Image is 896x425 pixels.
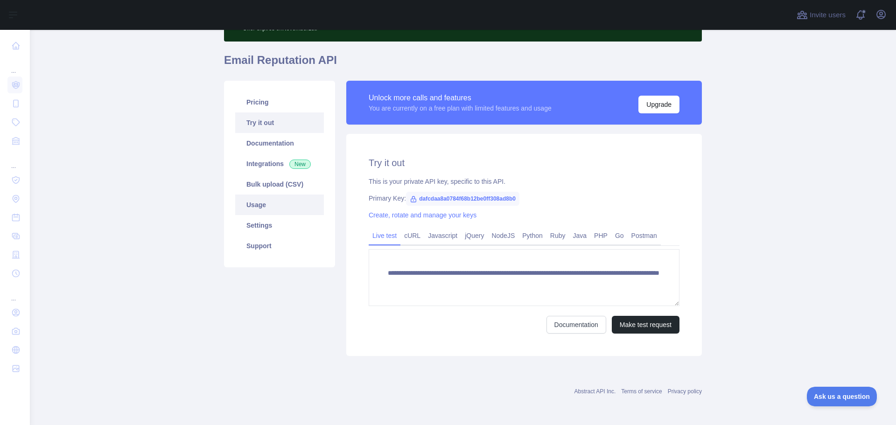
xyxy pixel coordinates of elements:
a: Live test [369,228,400,243]
a: Go [611,228,628,243]
a: Create, rotate and manage your keys [369,211,476,219]
a: Abstract API Inc. [574,388,616,395]
a: Integrations New [235,153,324,174]
span: Invite users [810,10,846,21]
a: Postman [628,228,661,243]
a: Ruby [546,228,569,243]
div: This is your private API key, specific to this API. [369,177,679,186]
button: Make test request [612,316,679,334]
a: Java [569,228,591,243]
a: Support [235,236,324,256]
a: Terms of service [621,388,662,395]
a: Try it out [235,112,324,133]
div: Unlock more calls and features [369,92,552,104]
a: jQuery [461,228,488,243]
h1: Email Reputation API [224,53,702,75]
div: ... [7,151,22,170]
div: ... [7,56,22,75]
a: Documentation [235,133,324,153]
span: New [289,160,311,169]
div: Primary Key: [369,194,679,203]
a: PHP [590,228,611,243]
a: Settings [235,215,324,236]
a: NodeJS [488,228,518,243]
h2: Try it out [369,156,679,169]
div: ... [7,284,22,302]
a: Pricing [235,92,324,112]
iframe: Toggle Customer Support [807,387,877,406]
a: Usage [235,195,324,215]
button: Upgrade [638,96,679,113]
div: You are currently on a free plan with limited features and usage [369,104,552,113]
a: Bulk upload (CSV) [235,174,324,195]
a: cURL [400,228,424,243]
button: Invite users [795,7,847,22]
a: Javascript [424,228,461,243]
span: dafcdaa8a0784f68b12be0ff308ad8b0 [406,192,519,206]
a: Privacy policy [668,388,702,395]
a: Python [518,228,546,243]
a: Documentation [546,316,606,334]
